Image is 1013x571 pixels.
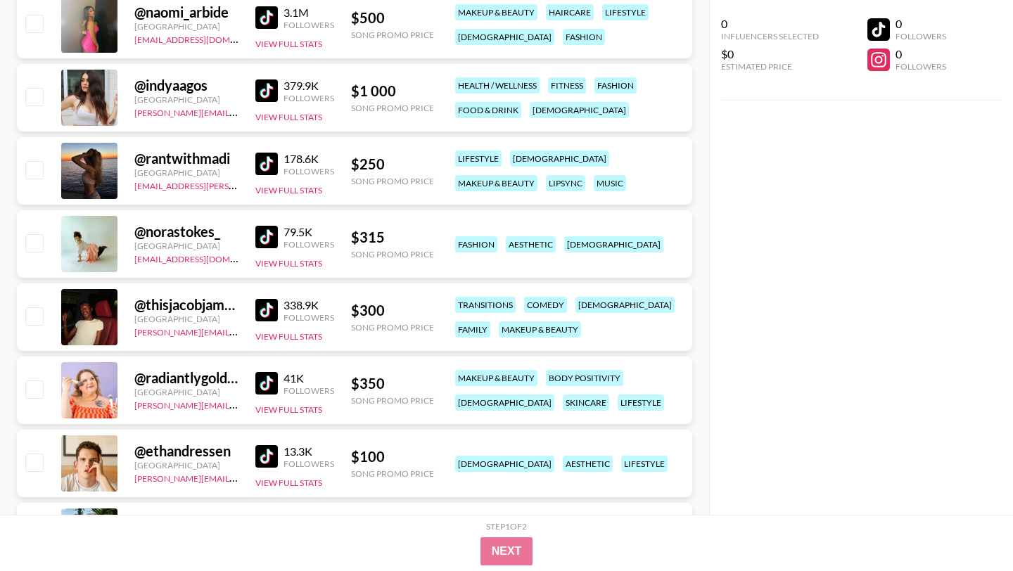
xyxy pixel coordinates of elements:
[621,456,668,472] div: lifestyle
[283,20,334,30] div: Followers
[255,153,278,175] img: TikTok
[351,375,434,392] div: $ 350
[455,297,516,313] div: transitions
[721,31,819,41] div: Influencers Selected
[351,468,434,479] div: Song Promo Price
[563,394,609,411] div: skincare
[255,185,322,195] button: View Full Stats
[134,223,238,240] div: @ norastokes_
[530,102,629,118] div: [DEMOGRAPHIC_DATA]
[255,404,322,415] button: View Full Stats
[455,4,537,20] div: makeup & beauty
[510,150,609,167] div: [DEMOGRAPHIC_DATA]
[351,229,434,246] div: $ 315
[283,371,334,385] div: 41K
[455,236,497,252] div: fashion
[455,102,521,118] div: food & drink
[506,236,556,252] div: aesthetic
[548,77,586,94] div: fitness
[255,79,278,102] img: TikTok
[351,30,434,40] div: Song Promo Price
[134,387,238,397] div: [GEOGRAPHIC_DATA]
[351,322,434,333] div: Song Promo Price
[351,448,434,466] div: $ 100
[563,456,613,472] div: aesthetic
[283,93,334,103] div: Followers
[255,331,322,342] button: View Full Stats
[134,251,276,264] a: [EMAIL_ADDRESS][DOMAIN_NAME]
[896,17,946,31] div: 0
[134,32,276,45] a: [EMAIL_ADDRESS][DOMAIN_NAME]
[943,501,996,554] iframe: Drift Widget Chat Controller
[255,477,322,488] button: View Full Stats
[546,175,585,191] div: lipsync
[721,17,819,31] div: 0
[283,166,334,177] div: Followers
[255,39,322,49] button: View Full Stats
[455,150,502,167] div: lifestyle
[351,155,434,173] div: $ 250
[455,456,554,472] div: [DEMOGRAPHIC_DATA]
[255,258,322,269] button: View Full Stats
[283,225,334,239] div: 79.5K
[594,77,637,94] div: fashion
[455,394,554,411] div: [DEMOGRAPHIC_DATA]
[255,372,278,394] img: TikTok
[255,112,322,122] button: View Full Stats
[134,150,238,167] div: @ rantwithmadi
[134,470,343,484] a: [PERSON_NAME][EMAIL_ADDRESS][DOMAIN_NAME]
[721,47,819,61] div: $0
[455,29,554,45] div: [DEMOGRAPHIC_DATA]
[283,152,334,166] div: 178.6K
[134,167,238,178] div: [GEOGRAPHIC_DATA]
[134,397,343,411] a: [PERSON_NAME][EMAIL_ADDRESS][DOMAIN_NAME]
[546,4,594,20] div: haircare
[594,175,626,191] div: music
[524,297,567,313] div: comedy
[255,6,278,29] img: TikTok
[255,445,278,468] img: TikTok
[283,385,334,396] div: Followers
[351,82,434,100] div: $ 1 000
[564,236,663,252] div: [DEMOGRAPHIC_DATA]
[499,321,581,338] div: makeup & beauty
[283,239,334,250] div: Followers
[134,4,238,21] div: @ naomi_arbide
[480,537,533,565] button: Next
[134,296,238,314] div: @ thisjacobjamess
[896,61,946,72] div: Followers
[134,460,238,470] div: [GEOGRAPHIC_DATA]
[255,226,278,248] img: TikTok
[896,47,946,61] div: 0
[134,442,238,460] div: @ ethandressen
[602,4,649,20] div: lifestyle
[283,312,334,323] div: Followers
[134,21,238,32] div: [GEOGRAPHIC_DATA]
[351,9,434,27] div: $ 500
[546,370,623,386] div: body positivity
[283,458,334,469] div: Followers
[563,29,605,45] div: fashion
[283,6,334,20] div: 3.1M
[455,321,490,338] div: family
[351,176,434,186] div: Song Promo Price
[283,298,334,312] div: 338.9K
[134,105,343,118] a: [PERSON_NAME][EMAIL_ADDRESS][DOMAIN_NAME]
[455,77,540,94] div: health / wellness
[134,314,238,324] div: [GEOGRAPHIC_DATA]
[134,77,238,94] div: @ indyaagos
[351,103,434,113] div: Song Promo Price
[455,370,537,386] div: makeup & beauty
[134,178,343,191] a: [EMAIL_ADDRESS][PERSON_NAME][DOMAIN_NAME]
[351,302,434,319] div: $ 300
[283,444,334,458] div: 13.3K
[575,297,675,313] div: [DEMOGRAPHIC_DATA]
[486,521,527,532] div: Step 1 of 2
[351,395,434,406] div: Song Promo Price
[134,240,238,251] div: [GEOGRAPHIC_DATA]
[351,249,434,259] div: Song Promo Price
[283,79,334,93] div: 379.9K
[721,61,819,72] div: Estimated Price
[134,324,343,338] a: [PERSON_NAME][EMAIL_ADDRESS][DOMAIN_NAME]
[455,175,537,191] div: makeup & beauty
